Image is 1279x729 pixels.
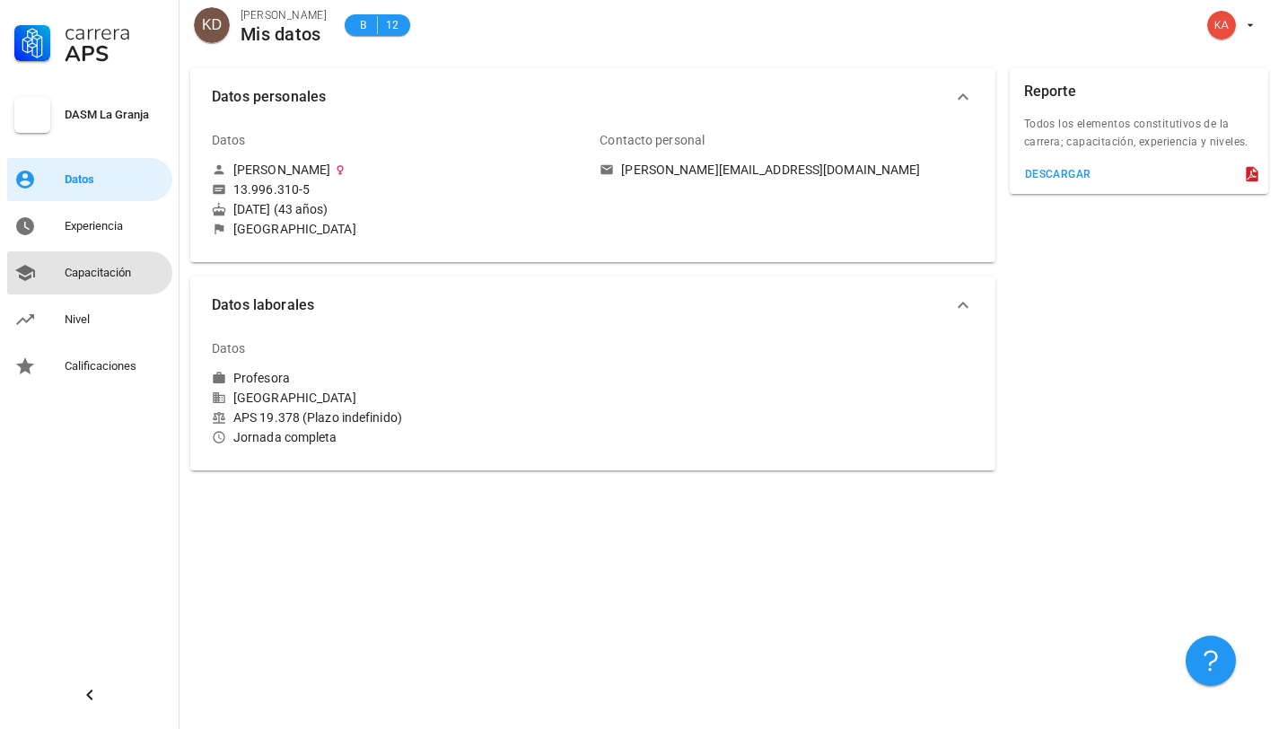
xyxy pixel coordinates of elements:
div: Reporte [1024,68,1076,115]
div: Datos [65,172,165,187]
div: [PERSON_NAME] [233,162,330,178]
span: Datos laborales [212,293,952,318]
div: DASM La Granja [65,108,165,122]
span: Datos personales [212,84,952,110]
div: Calificaciones [65,359,165,373]
button: Datos laborales [190,277,995,334]
div: descargar [1024,168,1091,180]
div: [GEOGRAPHIC_DATA] [212,390,585,406]
div: Capacitación [65,266,165,280]
div: [DATE] (43 años) [212,201,585,217]
div: Experiencia [65,219,165,233]
span: KD [202,7,222,43]
div: Profesora [233,370,290,386]
button: descargar [1017,162,1099,187]
a: Capacitación [7,251,172,294]
div: APS [65,43,165,65]
a: Calificaciones [7,345,172,388]
div: Jornada completa [212,429,585,445]
div: 13.996.310-5 [233,181,310,198]
div: Datos [212,327,246,370]
div: [GEOGRAPHIC_DATA] [233,221,356,237]
div: avatar [194,7,230,43]
a: Nivel [7,298,172,341]
a: Datos [7,158,172,201]
div: Carrera [65,22,165,43]
a: Experiencia [7,205,172,248]
a: [PERSON_NAME][EMAIL_ADDRESS][DOMAIN_NAME] [600,162,973,178]
span: 12 [385,16,399,34]
div: [PERSON_NAME] [241,6,327,24]
div: avatar [1207,11,1236,40]
div: Datos [212,119,246,162]
button: Datos personales [190,68,995,126]
div: APS 19.378 (Plazo indefinido) [212,409,585,426]
div: [PERSON_NAME][EMAIL_ADDRESS][DOMAIN_NAME] [621,162,920,178]
div: Contacto personal [600,119,705,162]
div: Todos los elementos constitutivos de la carrera; capacitación, experiencia y niveles. [1010,115,1268,162]
span: B [355,16,370,34]
div: Mis datos [241,24,327,44]
div: Nivel [65,312,165,327]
